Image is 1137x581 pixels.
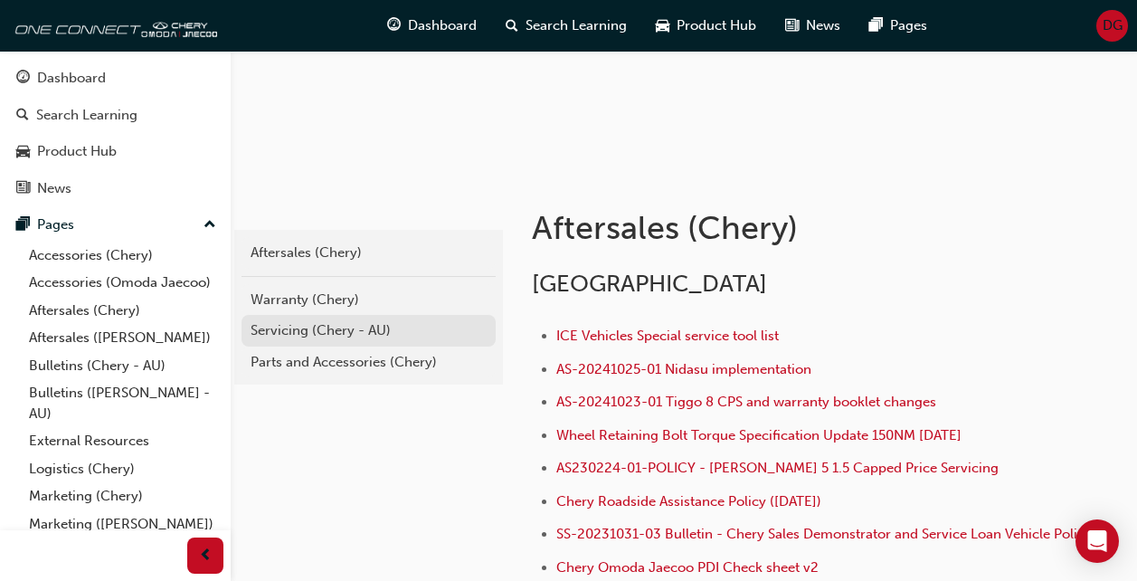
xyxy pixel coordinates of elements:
[7,62,223,95] a: Dashboard
[22,455,223,483] a: Logistics (Chery)
[37,178,71,199] div: News
[7,135,223,168] a: Product Hub
[22,297,223,325] a: Aftersales (Chery)
[242,347,496,378] a: Parts and Accessories (Chery)
[199,545,213,567] span: prev-icon
[7,208,223,242] button: Pages
[37,141,117,162] div: Product Hub
[16,71,30,87] span: guage-icon
[37,68,106,89] div: Dashboard
[408,15,477,36] span: Dashboard
[556,427,962,443] a: Wheel Retaining Bolt Torque Specification Update 150NM [DATE]
[1103,15,1123,36] span: DG
[641,7,771,44] a: car-iconProduct Hub
[506,14,518,37] span: search-icon
[7,99,223,132] a: Search Learning
[22,352,223,380] a: Bulletins (Chery - AU)
[491,7,641,44] a: search-iconSearch Learning
[36,105,137,126] div: Search Learning
[22,482,223,510] a: Marketing (Chery)
[556,526,1092,542] a: SS-20231031-03 Bulletin - Chery Sales Demonstrator and Service Loan Vehicle Policy
[677,15,756,36] span: Product Hub
[22,510,223,538] a: Marketing ([PERSON_NAME])
[22,379,223,427] a: Bulletins ([PERSON_NAME] - AU)
[7,172,223,205] a: News
[242,284,496,316] a: Warranty (Chery)
[1096,10,1128,42] button: DG
[204,214,216,237] span: up-icon
[1075,519,1119,563] div: Open Intercom Messenger
[556,493,821,510] a: Chery Roadside Assistance Policy ([DATE])
[22,324,223,352] a: Aftersales ([PERSON_NAME])
[9,7,217,43] img: oneconnect
[16,108,29,124] span: search-icon
[869,14,883,37] span: pages-icon
[22,269,223,297] a: Accessories (Omoda Jaecoo)
[22,242,223,270] a: Accessories (Chery)
[251,320,487,341] div: Servicing (Chery - AU)
[556,559,819,576] a: Chery Omoda Jaecoo PDI Check sheet v2
[16,217,30,233] span: pages-icon
[7,58,223,208] button: DashboardSearch LearningProduct HubNews
[251,243,487,263] div: Aftersales (Chery)
[556,361,811,377] a: AS-20241025-01 Nidasu implementation
[771,7,855,44] a: news-iconNews
[22,427,223,455] a: External Resources
[806,15,840,36] span: News
[251,290,487,310] div: Warranty (Chery)
[532,270,767,298] span: [GEOGRAPHIC_DATA]
[251,352,487,373] div: Parts and Accessories (Chery)
[387,14,401,37] span: guage-icon
[532,208,1000,248] h1: Aftersales (Chery)
[890,15,927,36] span: Pages
[16,181,30,197] span: news-icon
[526,15,627,36] span: Search Learning
[556,394,936,410] a: AS-20241023-01 Tiggo 8 CPS and warranty booklet changes
[37,214,74,235] div: Pages
[556,328,779,344] a: ICE Vehicles Special service tool list
[242,315,496,347] a: Servicing (Chery - AU)
[16,144,30,160] span: car-icon
[556,460,999,476] a: AS230224-01-POLICY - [PERSON_NAME] 5 1.5 Capped Price Servicing
[855,7,942,44] a: pages-iconPages
[242,237,496,269] a: Aftersales (Chery)
[785,14,799,37] span: news-icon
[373,7,491,44] a: guage-iconDashboard
[656,14,669,37] span: car-icon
